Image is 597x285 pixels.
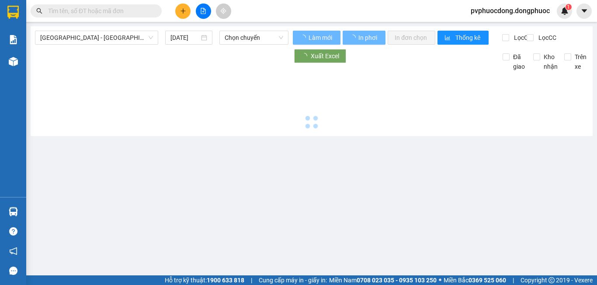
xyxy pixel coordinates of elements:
span: file-add [200,8,206,14]
span: Thống kê [455,33,482,42]
span: Lọc CC [535,33,558,42]
span: | [251,275,252,285]
span: Hỗ trợ kỹ thuật: [165,275,244,285]
span: plus [180,8,186,14]
button: In đơn chọn [388,31,435,45]
img: icon-new-feature [561,7,569,15]
span: Miền Bắc [444,275,506,285]
span: Đã giao [510,52,528,71]
sup: 1 [566,4,572,10]
input: 13/08/2025 [170,33,199,42]
span: ⚪️ [439,278,441,282]
span: Làm mới [309,33,333,42]
strong: 0708 023 035 - 0935 103 250 [357,277,437,284]
button: Xuất Excel [294,49,346,63]
span: copyright [548,277,555,283]
span: notification [9,247,17,255]
span: question-circle [9,227,17,236]
input: Tìm tên, số ĐT hoặc mã đơn [48,6,151,16]
span: | [513,275,514,285]
button: In phơi [343,31,385,45]
span: message [9,267,17,275]
span: bar-chart [444,35,452,42]
span: Kho nhận [540,52,561,71]
span: Miền Nam [329,275,437,285]
span: aim [220,8,226,14]
strong: 0369 525 060 [469,277,506,284]
button: caret-down [576,4,592,19]
span: Cung cấp máy in - giấy in: [259,275,327,285]
button: bar-chartThống kê [437,31,489,45]
span: 1 [567,4,570,10]
span: pvphuocdong.dongphuoc [464,5,557,16]
span: Hồ Chí Minh - Tây Ninh (vip) [40,31,153,44]
img: warehouse-icon [9,207,18,216]
strong: 1900 633 818 [207,277,244,284]
span: Trên xe [571,52,590,71]
button: file-add [196,4,211,19]
span: loading [350,35,357,41]
button: aim [216,4,231,19]
button: Làm mới [293,31,340,45]
span: In phơi [358,33,378,42]
img: logo-vxr [7,6,19,19]
span: caret-down [580,7,588,15]
span: Chọn chuyến [225,31,283,44]
button: plus [175,4,191,19]
span: loading [300,35,307,41]
span: Lọc CR [510,33,533,42]
img: warehouse-icon [9,57,18,66]
span: search [36,8,42,14]
img: solution-icon [9,35,18,44]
